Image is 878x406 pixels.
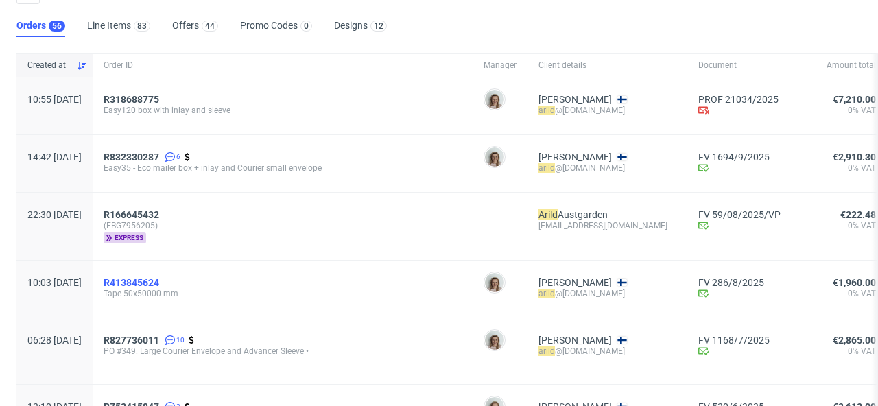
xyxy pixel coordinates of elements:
span: Order ID [104,60,462,71]
div: 56 [52,21,62,31]
span: €7,210.00 [833,94,876,105]
span: R318688775 [104,94,159,105]
span: €1,960.00 [833,277,876,288]
span: €2,910.30 [833,152,876,163]
a: [PERSON_NAME] [538,152,612,163]
a: [PERSON_NAME] [538,335,612,346]
span: (FBG7956205) [104,220,462,231]
img: Monika Poźniak [485,90,504,109]
span: Easy35 - Eco mailer box + inlay and Courier small envelope [104,163,462,174]
span: €2,865.00 [833,335,876,346]
span: R832330287 [104,152,159,163]
a: FV 59/08/2025/VP [698,209,805,220]
span: 14:42 [DATE] [27,152,82,163]
div: @[DOMAIN_NAME] [538,346,676,357]
a: Line Items83 [87,15,150,37]
span: Created at [27,60,71,71]
span: 10:03 [DATE] [27,277,82,288]
div: @[DOMAIN_NAME] [538,105,676,116]
span: R827736011 [104,335,159,346]
span: 10:55 [DATE] [27,94,82,105]
a: FV 1694/9/2025 [698,152,805,163]
div: @[DOMAIN_NAME] [538,163,676,174]
span: €222.48 [840,209,876,220]
a: R832330287 [104,152,162,163]
img: Monika Poźniak [485,273,504,292]
div: 83 [137,21,147,31]
div: @[DOMAIN_NAME] [538,288,676,299]
img: Monika Poźniak [485,331,504,350]
a: R413845624 [104,277,162,288]
span: R413845624 [104,277,159,288]
a: PROF 21034/2025 [698,94,805,105]
img: Monika Poźniak [485,147,504,167]
span: Document [698,60,805,71]
span: Easy120 box with inlay and sleeve [104,105,462,116]
div: 44 [205,21,215,31]
mark: Arild [538,209,558,220]
span: express [104,232,146,243]
div: [EMAIL_ADDRESS][DOMAIN_NAME] [538,220,676,231]
a: R318688775 [104,94,162,105]
div: - [484,204,517,220]
span: 06:28 [DATE] [27,335,82,346]
mark: arild [538,106,555,115]
a: Designs12 [334,15,387,37]
div: 12 [374,21,383,31]
a: 10 [162,335,185,346]
mark: arild [538,289,555,298]
span: 0% VAT [827,346,876,357]
a: 6 [162,152,180,163]
a: FV 286/8/2025 [698,277,805,288]
span: 0% VAT [827,105,876,116]
span: 0% VAT [827,163,876,174]
a: ArildAustgarden [538,209,608,220]
a: R166645432 [104,209,162,220]
span: 6 [176,152,180,163]
a: Promo Codes0 [240,15,312,37]
span: 22:30 [DATE] [27,209,82,220]
a: R827736011 [104,335,162,346]
a: [PERSON_NAME] [538,94,612,105]
div: 0 [304,21,309,31]
span: 0% VAT [827,288,876,299]
a: Orders56 [16,15,65,37]
span: Amount total [827,60,876,71]
a: [PERSON_NAME] [538,277,612,288]
mark: arild [538,346,555,356]
span: Manager [484,60,517,71]
span: 0% VAT [827,220,876,231]
span: PO #349: Large Courier Envelope and Advancer Sleeve • [104,346,462,357]
a: Offers44 [172,15,218,37]
a: FV 1168/7/2025 [698,335,805,346]
span: 10 [176,335,185,346]
span: Client details [538,60,676,71]
mark: arild [538,163,555,173]
span: Tape 50x50000 mm [104,288,462,299]
span: R166645432 [104,209,159,220]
